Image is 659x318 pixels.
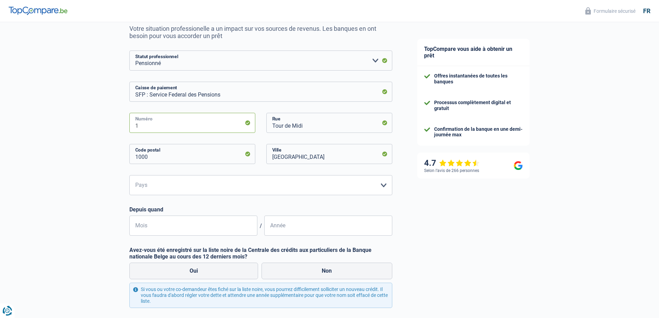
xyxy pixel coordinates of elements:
[129,206,392,213] label: Depuis quand
[424,168,479,173] div: Selon l’avis de 266 personnes
[434,126,523,138] div: Confirmation de la banque en une demi-journée max
[257,222,264,229] span: /
[129,283,392,308] div: Si vous ou votre co-demandeur êtes fiché sur la liste noire, vous pourrez difficilement sollicite...
[264,216,392,236] input: AAAA
[129,263,258,279] label: Oui
[129,216,257,236] input: MM
[643,7,650,15] div: fr
[262,263,392,279] label: Non
[434,73,523,85] div: Offres instantanées de toutes les banques
[129,25,392,39] p: Votre situation professionelle a un impact sur vos sources de revenus. Les banques en ont besoin ...
[417,39,530,66] div: TopCompare vous aide à obtenir un prêt
[129,247,392,260] label: Avez-vous été enregistré sur la liste noire de la Centrale des crédits aux particuliers de la Ban...
[434,100,523,111] div: Processus complètement digital et gratuit
[581,5,640,17] button: Formulaire sécurisé
[9,7,67,15] img: TopCompare Logo
[424,158,480,168] div: 4.7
